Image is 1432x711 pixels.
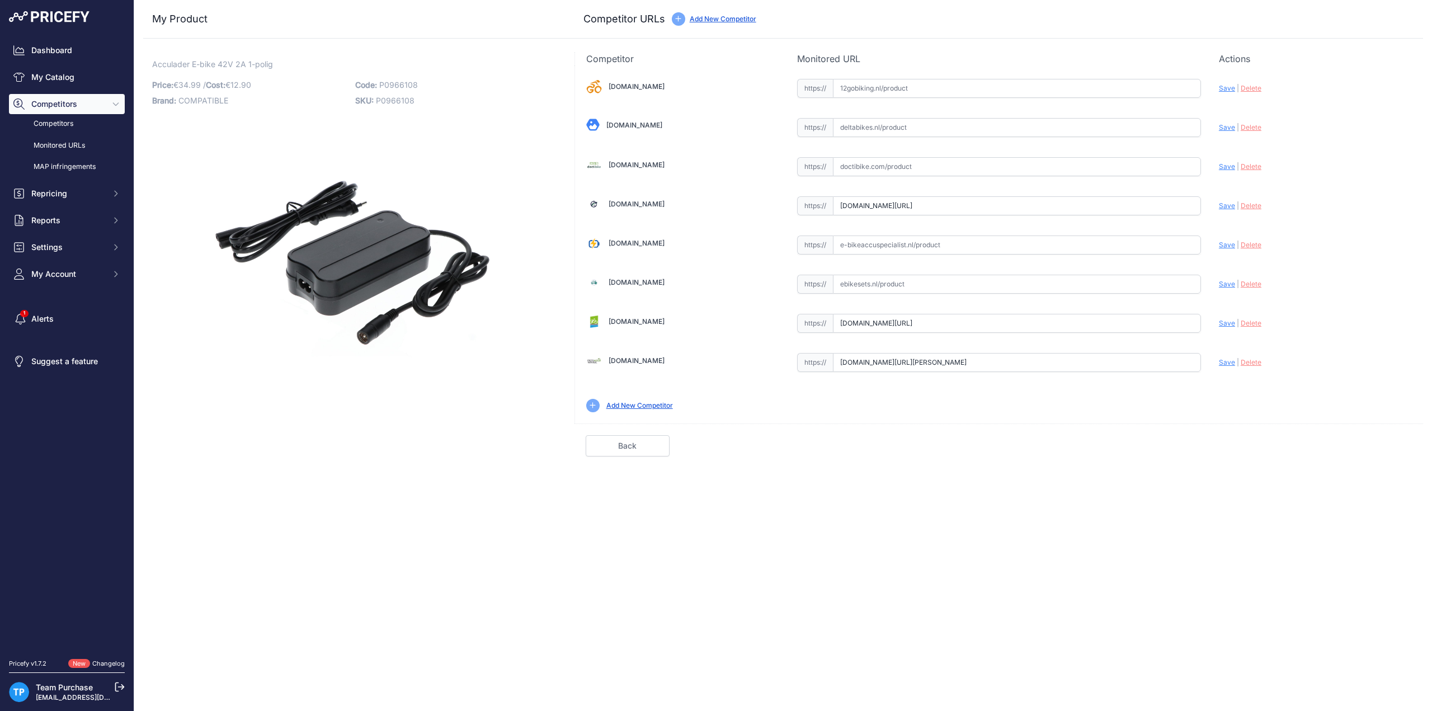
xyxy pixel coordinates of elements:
span: Delete [1241,280,1261,288]
a: [DOMAIN_NAME] [609,356,665,365]
span: Repricing [31,188,105,199]
button: My Account [9,264,125,284]
span: Price: [152,80,173,90]
span: | [1237,319,1239,327]
input: e-bikeaccuspecialist.nl/product [833,236,1201,255]
a: Changelog [92,660,125,667]
span: Settings [31,242,105,253]
span: Delete [1241,241,1261,249]
span: Delete [1241,123,1261,131]
a: Suggest a feature [9,351,125,371]
span: Code: [355,80,377,90]
input: 12gobiking.nl/product [833,79,1201,98]
span: Save [1219,123,1235,131]
button: Repricing [9,183,125,204]
span: P0966108 [376,96,414,105]
p: Monitored URL [797,52,1201,65]
span: Delete [1241,201,1261,210]
nav: Sidebar [9,40,125,646]
a: Add New Competitor [690,15,756,23]
span: | [1237,358,1239,366]
span: Save [1219,241,1235,249]
span: Delete [1241,162,1261,171]
input: deltabikes.nl/product [833,118,1201,137]
img: Pricefy Logo [9,11,89,22]
span: https:// [797,353,833,372]
p: Actions [1219,52,1412,65]
span: https:// [797,196,833,215]
span: | [1237,84,1239,92]
div: Pricefy v1.7.2 [9,659,46,668]
span: Save [1219,84,1235,92]
button: Settings [9,237,125,257]
span: Delete [1241,319,1261,327]
a: [DOMAIN_NAME] [609,161,665,169]
span: My Account [31,269,105,280]
a: [DOMAIN_NAME] [609,200,665,208]
a: [DOMAIN_NAME] [609,278,665,286]
p: € [152,77,348,93]
input: e-bikeaccu.nl/product [833,196,1201,215]
span: https:// [797,157,833,176]
span: Save [1219,358,1235,366]
h3: My Product [152,11,552,27]
input: doctibike.com/product [833,157,1201,176]
span: Save [1219,162,1235,171]
span: | [1237,201,1239,210]
span: https:// [797,118,833,137]
input: ebikesets.nl/product [833,275,1201,294]
span: Save [1219,280,1235,288]
span: | [1237,280,1239,288]
a: Competitors [9,114,125,134]
p: Competitor [586,52,779,65]
a: Back [586,435,670,456]
span: Save [1219,319,1235,327]
a: Add New Competitor [606,401,673,409]
span: https:// [797,79,833,98]
a: Team Purchase [36,682,93,692]
span: | [1237,162,1239,171]
span: / € [203,80,251,90]
span: COMPATIBLE [178,96,228,105]
span: Delete [1241,358,1261,366]
span: 34.99 [178,80,201,90]
span: 12.90 [230,80,251,90]
a: [DOMAIN_NAME] [609,82,665,91]
a: [DOMAIN_NAME] [606,121,662,129]
span: Save [1219,201,1235,210]
span: Cost: [206,80,225,90]
input: fietsaccuwinkel.nl/product [833,353,1201,372]
a: [EMAIL_ADDRESS][DOMAIN_NAME] [36,693,153,701]
span: | [1237,123,1239,131]
span: Acculader E-bike 42V 2A 1-polig [152,57,273,71]
span: New [68,659,90,668]
span: Reports [31,215,105,226]
button: Competitors [9,94,125,114]
a: [DOMAIN_NAME] [609,317,665,326]
span: https:// [797,314,833,333]
span: Brand: [152,96,176,105]
a: Monitored URLs [9,136,125,156]
span: SKU: [355,96,374,105]
a: Alerts [9,309,125,329]
a: MAP infringements [9,157,125,177]
a: [DOMAIN_NAME] [609,239,665,247]
button: Reports [9,210,125,230]
span: https:// [797,275,833,294]
span: Competitors [31,98,105,110]
h3: Competitor URLs [583,11,665,27]
a: Dashboard [9,40,125,60]
input: fietsaccuservice.nl/product [833,314,1201,333]
span: https:// [797,236,833,255]
span: | [1237,241,1239,249]
span: P0966108 [379,80,418,90]
span: Delete [1241,84,1261,92]
a: My Catalog [9,67,125,87]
